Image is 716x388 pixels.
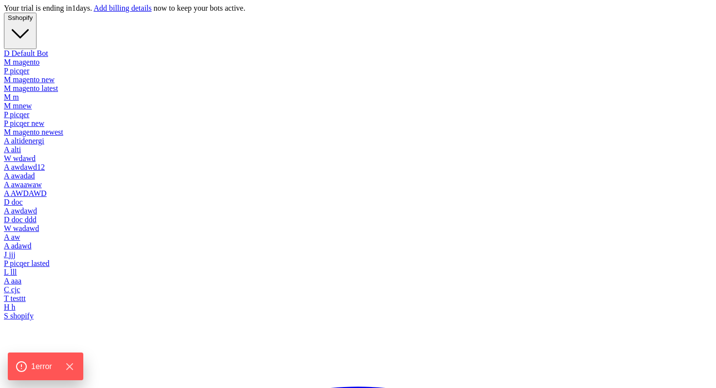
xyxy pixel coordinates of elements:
span: S [4,312,8,320]
div: jjj [4,250,712,259]
div: testtt [4,294,712,303]
span: M [4,128,11,136]
div: mnew [4,102,712,110]
span: J [4,250,7,259]
span: D [4,49,10,57]
div: alti [4,145,712,154]
span: A [4,233,9,241]
span: shopify [12,14,33,21]
span: A [4,145,9,154]
div: aaa [4,277,712,285]
div: wdawd [4,154,712,163]
span: P [4,119,8,127]
div: altidenergi [4,137,712,145]
div: picqer [4,110,712,119]
div: awdawd12 [4,163,712,172]
span: P [4,110,8,119]
span: A [4,163,9,171]
span: L [4,268,8,276]
span: D [4,215,10,224]
div: awaawaw [4,180,712,189]
div: m [4,93,712,102]
span: W [4,224,11,232]
div: Default Bot [4,49,712,58]
span: H [4,303,10,311]
div: doc [4,198,712,207]
span: M [4,75,11,84]
div: aw [4,233,712,242]
span: C [4,285,9,294]
span: A [4,180,9,189]
div: magento latest [4,84,712,93]
div: picqer lasted [4,259,712,268]
span: A [4,172,9,180]
button: Sshopify [4,13,37,49]
span: M [4,84,11,92]
span: D [4,198,10,206]
span: P [4,259,8,267]
div: lll [4,268,712,277]
div: magento [4,58,712,67]
div: magento newest [4,128,712,137]
span: A [4,277,9,285]
span: A [4,137,9,145]
div: h [4,303,712,312]
span: P [4,67,8,75]
div: magento new [4,75,712,84]
span: S [8,14,12,21]
span: A [4,242,9,250]
span: M [4,93,11,101]
div: AWDAWD [4,189,712,198]
div: cjc [4,285,712,294]
span: A [4,207,9,215]
div: adawd [4,242,712,250]
span: M [4,102,11,110]
div: doc ddd [4,215,712,224]
div: wadawd [4,224,712,233]
div: shopify [4,312,712,320]
span: W [4,154,11,162]
div: picqer [4,67,712,75]
div: picqer new [4,119,712,128]
span: A [4,189,9,197]
span: M [4,58,11,66]
div: awadad [4,172,712,180]
div: awdawd [4,207,712,215]
span: T [4,294,8,302]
